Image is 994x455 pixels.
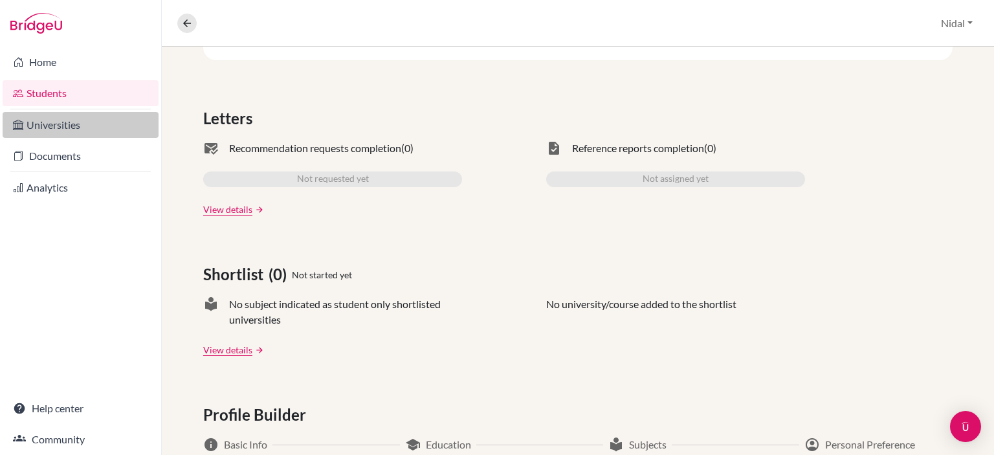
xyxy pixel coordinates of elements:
[252,346,264,355] a: arrow_forward
[426,437,471,452] span: Education
[3,80,159,106] a: Students
[224,437,267,452] span: Basic Info
[3,395,159,421] a: Help center
[643,172,709,187] span: Not assigned yet
[297,172,369,187] span: Not requested yet
[229,140,401,156] span: Recommendation requests completion
[292,268,352,282] span: Not started yet
[825,437,915,452] span: Personal Preference
[405,437,421,452] span: school
[203,296,219,327] span: local_library
[3,143,159,169] a: Documents
[203,263,269,286] span: Shortlist
[572,140,704,156] span: Reference reports completion
[203,437,219,452] span: info
[608,437,624,452] span: local_library
[3,112,159,138] a: Universities
[704,140,716,156] span: (0)
[203,107,258,130] span: Letters
[203,140,219,156] span: mark_email_read
[629,437,667,452] span: Subjects
[252,205,264,214] a: arrow_forward
[203,343,252,357] a: View details
[950,411,981,442] div: Open Intercom Messenger
[3,175,159,201] a: Analytics
[401,140,414,156] span: (0)
[935,11,978,36] button: Nidal
[3,427,159,452] a: Community
[10,13,62,34] img: Bridge-U
[203,203,252,216] a: View details
[203,403,311,427] span: Profile Builder
[3,49,159,75] a: Home
[546,140,562,156] span: task
[229,296,462,327] span: No subject indicated as student only shortlisted universities
[269,263,292,286] span: (0)
[804,437,820,452] span: account_circle
[546,296,736,327] p: No university/course added to the shortlist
